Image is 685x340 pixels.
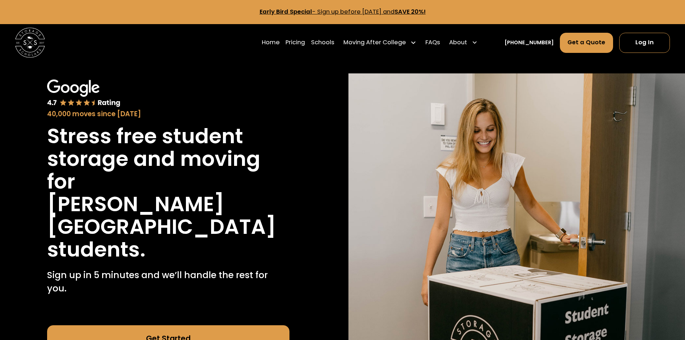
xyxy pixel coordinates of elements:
a: Home [262,32,280,53]
a: Pricing [286,32,305,53]
h1: [PERSON_NAME][GEOGRAPHIC_DATA] [47,193,289,238]
strong: SAVE 20%! [394,8,426,16]
p: Sign up in 5 minutes and we’ll handle the rest for you. [47,268,289,295]
a: FAQs [425,32,440,53]
img: Storage Scholars main logo [15,28,45,58]
strong: Early Bird Special [260,8,312,16]
img: Google 4.7 star rating [47,80,120,108]
a: [PHONE_NUMBER] [504,39,554,47]
h1: Stress free student storage and moving for [47,125,289,193]
h1: students. [47,238,146,261]
div: Moving After College [343,38,406,47]
a: Early Bird Special- Sign up before [DATE] andSAVE 20%! [260,8,426,16]
div: 40,000 moves since [DATE] [47,109,289,119]
a: Log In [619,33,670,53]
a: Get a Quote [560,33,613,53]
a: Schools [311,32,334,53]
div: About [449,38,467,47]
